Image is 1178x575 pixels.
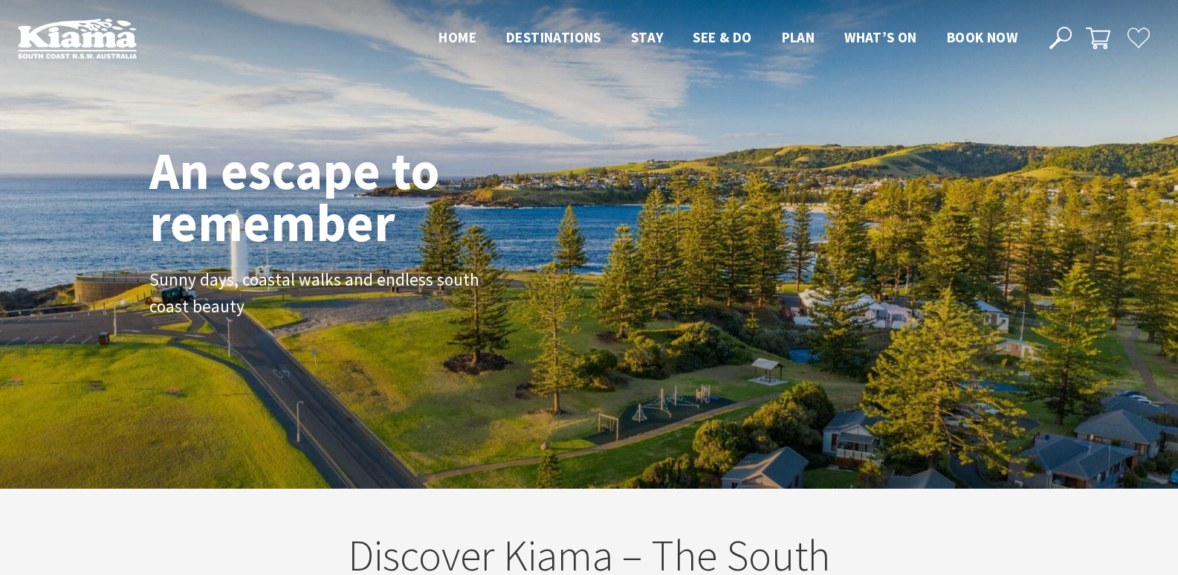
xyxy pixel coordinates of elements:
span: What’s On [844,28,917,46]
span: See & Do [693,28,751,46]
span: Stay [631,28,664,46]
span: Destinations [506,28,601,46]
nav: Main Menu [424,26,1032,51]
img: Kiama Logo [18,18,137,59]
span: Home [438,28,476,46]
h1: An escape to remember [149,144,558,248]
span: Book now [947,28,1017,46]
p: Sunny days, coastal walks and endless south coast beauty [149,266,484,321]
span: Plan [782,28,815,46]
